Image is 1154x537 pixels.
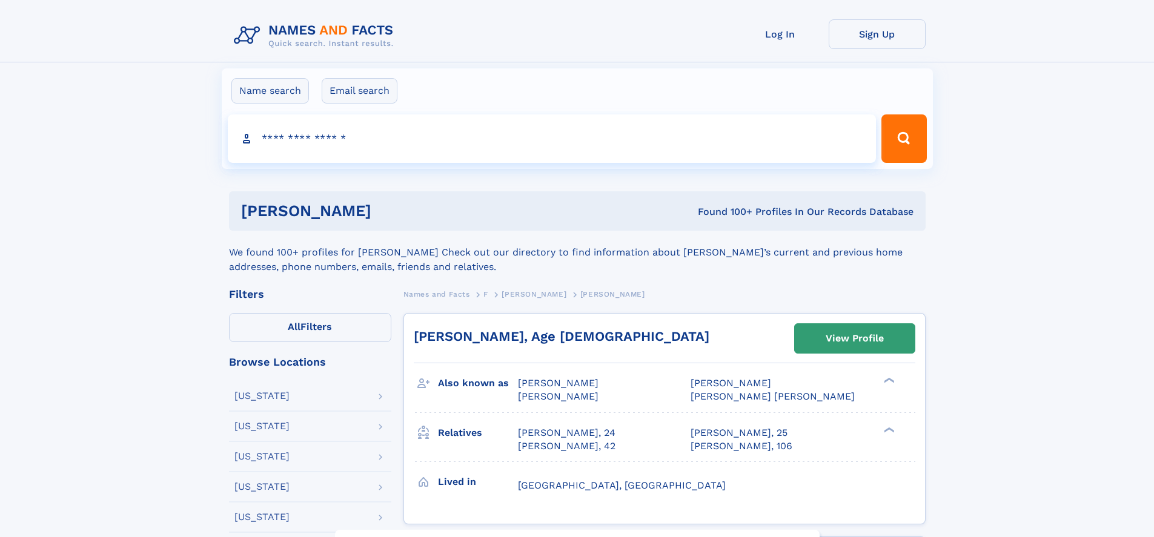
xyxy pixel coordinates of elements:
[438,423,518,443] h3: Relatives
[518,390,599,402] span: [PERSON_NAME]
[502,286,566,301] a: [PERSON_NAME]
[438,373,518,394] h3: Also known as
[288,321,300,332] span: All
[228,114,877,163] input: search input
[691,390,855,402] span: [PERSON_NAME] [PERSON_NAME]
[403,286,470,301] a: Names and Facts
[231,78,309,104] label: Name search
[234,512,290,522] div: [US_STATE]
[229,313,391,342] label: Filters
[229,357,391,367] div: Browse Locations
[691,426,788,440] a: [PERSON_NAME], 25
[580,290,645,298] span: [PERSON_NAME]
[829,19,926,49] a: Sign Up
[534,205,914,219] div: Found 100+ Profiles In Our Records Database
[518,440,615,453] a: [PERSON_NAME], 42
[502,290,566,298] span: [PERSON_NAME]
[414,329,709,344] a: [PERSON_NAME], Age [DEMOGRAPHIC_DATA]
[518,479,726,491] span: [GEOGRAPHIC_DATA], [GEOGRAPHIC_DATA]
[234,421,290,431] div: [US_STATE]
[483,290,488,298] span: F
[483,286,488,301] a: F
[234,391,290,401] div: [US_STATE]
[826,325,884,352] div: View Profile
[518,426,615,440] a: [PERSON_NAME], 24
[438,472,518,492] h3: Lived in
[241,203,535,219] h1: [PERSON_NAME]
[691,377,771,389] span: [PERSON_NAME]
[881,426,895,433] div: ❯
[732,19,829,49] a: Log In
[691,440,792,453] a: [PERSON_NAME], 106
[881,377,895,384] div: ❯
[234,482,290,492] div: [US_STATE]
[795,324,915,353] a: View Profile
[322,78,397,104] label: Email search
[881,114,926,163] button: Search Button
[234,452,290,461] div: [US_STATE]
[229,289,391,300] div: Filters
[229,19,403,52] img: Logo Names and Facts
[229,231,926,274] div: We found 100+ profiles for [PERSON_NAME] Check out our directory to find information about [PERSO...
[518,377,599,389] span: [PERSON_NAME]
